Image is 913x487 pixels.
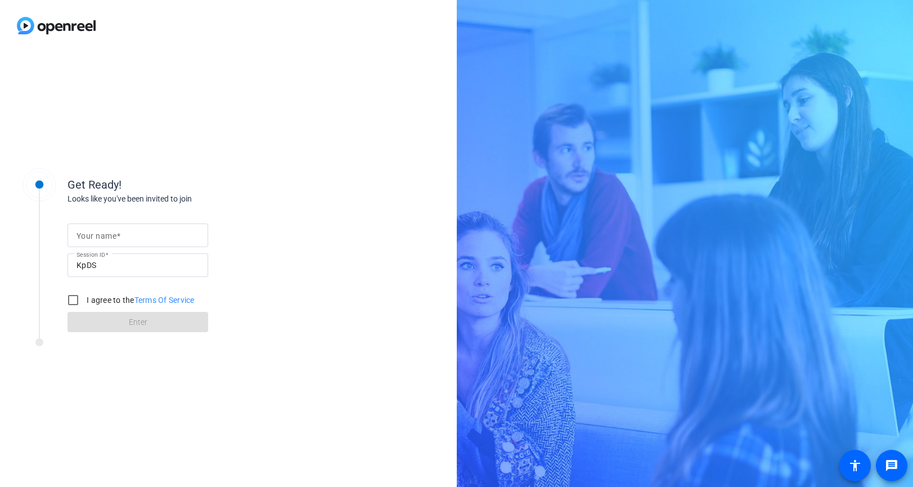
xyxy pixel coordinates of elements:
mat-label: Your name [77,231,116,240]
label: I agree to the [84,294,195,306]
mat-icon: message [885,459,898,472]
mat-icon: accessibility [848,459,862,472]
div: Get Ready! [68,176,293,193]
a: Terms Of Service [134,296,195,305]
mat-label: Session ID [77,251,105,258]
div: Looks like you've been invited to join [68,193,293,205]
